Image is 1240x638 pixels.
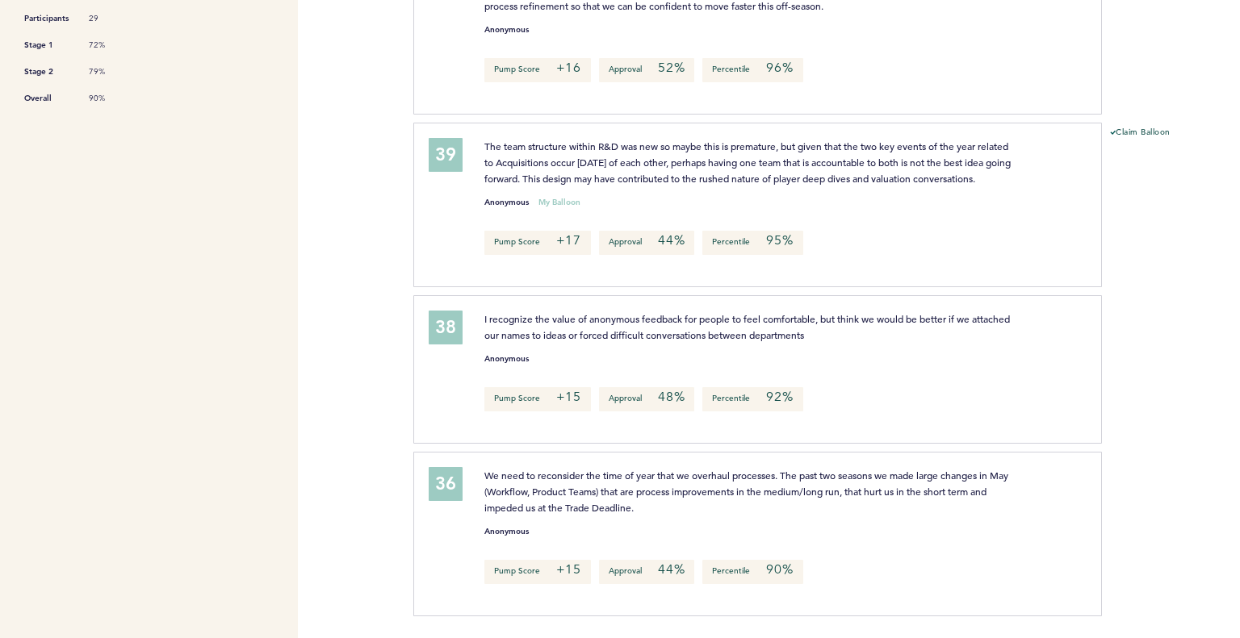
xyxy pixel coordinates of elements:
[484,312,1012,341] span: I recognize the value of anonymous feedback for people to feel comfortable, but think we would be...
[556,561,581,578] em: +15
[89,66,137,77] span: 79%
[766,232,793,248] em: 95%
[1110,127,1171,140] button: Claim Balloon
[484,527,529,536] small: Anonymous
[538,198,580,206] small: My Balloon
[429,311,463,344] div: 38
[658,389,685,405] em: 48%
[702,387,802,411] p: Percentile
[484,387,591,411] p: Pump Score
[24,90,73,106] span: Overall
[556,232,581,248] em: +17
[599,58,694,82] p: Approval
[766,389,793,405] em: 92%
[556,60,581,76] em: +16
[89,93,137,104] span: 90%
[658,561,685,578] em: 44%
[658,60,685,76] em: 52%
[429,467,463,501] div: 36
[484,469,1011,514] span: We need to reconsider the time of year that we overhaul processes. The past two seasons we made l...
[24,37,73,53] span: Stage 1
[89,13,137,24] span: 29
[484,26,529,34] small: Anonymous
[484,140,1013,185] span: The team structure within R&D was new so maybe this is premature, but given that the two key even...
[24,64,73,80] span: Stage 2
[556,389,581,405] em: +15
[484,58,591,82] p: Pump Score
[599,560,694,584] p: Approval
[429,138,463,172] div: 39
[702,231,802,255] p: Percentile
[599,231,694,255] p: Approval
[484,355,529,363] small: Anonymous
[599,387,694,411] p: Approval
[766,60,793,76] em: 96%
[702,58,802,82] p: Percentile
[484,560,591,584] p: Pump Score
[658,232,685,248] em: 44%
[89,40,137,51] span: 72%
[702,560,802,584] p: Percentile
[766,561,793,578] em: 90%
[24,10,73,27] span: Participants
[484,198,529,206] small: Anonymous
[484,231,591,255] p: Pump Score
